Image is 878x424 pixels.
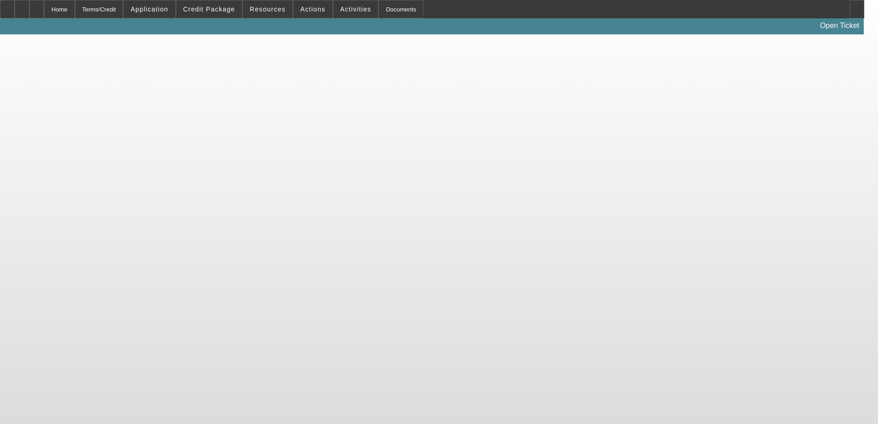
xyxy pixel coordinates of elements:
button: Actions [293,0,332,18]
span: Activities [340,6,371,13]
span: Resources [250,6,286,13]
span: Application [130,6,168,13]
span: Credit Package [183,6,235,13]
span: Actions [300,6,326,13]
button: Credit Package [176,0,242,18]
a: Open Ticket [816,18,863,33]
button: Resources [243,0,293,18]
button: Activities [333,0,378,18]
button: Application [124,0,175,18]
